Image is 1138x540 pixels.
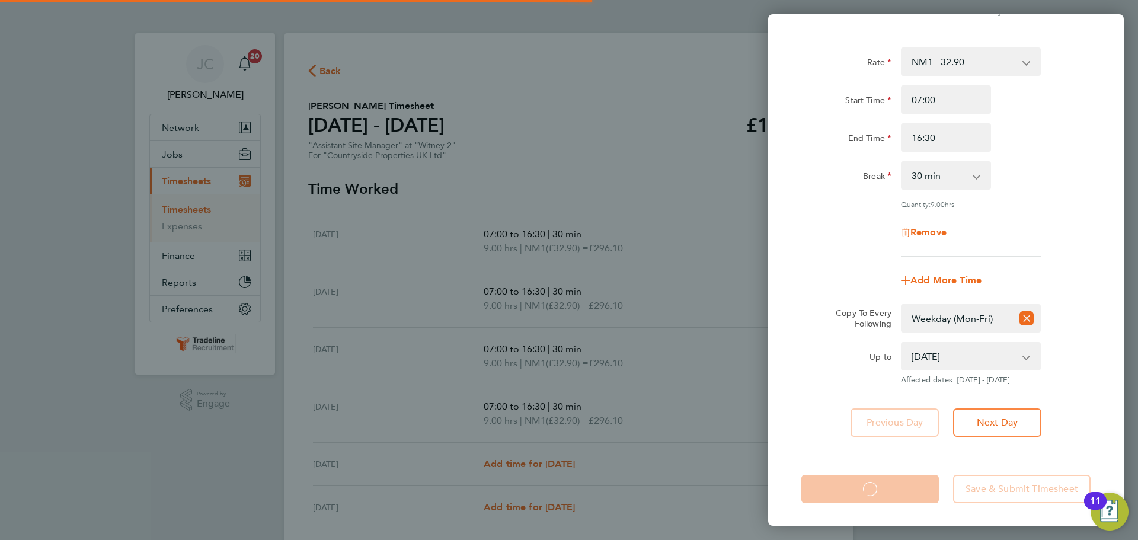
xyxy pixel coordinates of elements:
label: Rate [867,57,891,71]
button: Open Resource Center, 11 new notifications [1091,493,1129,531]
label: Up to [870,352,891,366]
input: E.g. 18:00 [901,123,991,152]
button: Add More Time [901,276,982,285]
label: Start Time [845,95,891,109]
span: Next Day [977,417,1018,429]
button: Remove [901,228,947,237]
span: Affected dates: [DATE] - [DATE] [901,375,1041,385]
label: Copy To Every Following [826,308,891,329]
button: Reset selection [1019,305,1034,331]
div: Quantity: hrs [901,199,1041,209]
input: E.g. 08:00 [901,85,991,114]
span: Add More Time [910,274,982,286]
div: 11 [1090,501,1101,516]
span: Remove [910,226,947,238]
label: Break [863,171,891,185]
button: Next Day [953,408,1041,437]
label: End Time [848,133,891,147]
span: 9.00 [931,199,945,209]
